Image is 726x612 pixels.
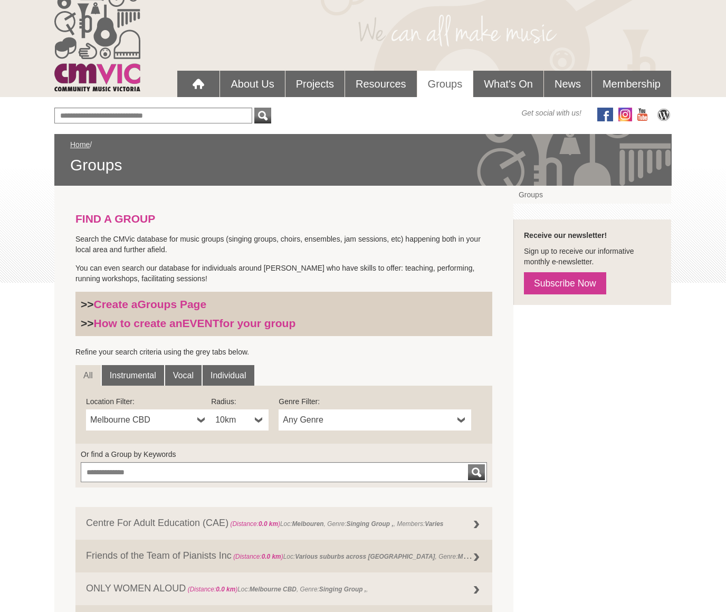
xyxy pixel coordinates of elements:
[75,572,492,605] a: ONLY WOMEN ALOUD (Distance:0.0 km)Loc:Melbourne CBD, Genre:Singing Group ,,
[75,213,155,225] strong: FIND A GROUP
[425,520,443,528] strong: Varies
[513,186,671,204] a: Groups
[75,365,101,386] a: All
[345,71,417,97] a: Resources
[295,553,435,560] strong: Various suburbs across [GEOGRAPHIC_DATA]
[86,409,211,431] a: Melbourne CBD
[211,396,269,407] label: Radius:
[232,550,534,561] span: Loc: , Genre: ,
[90,414,193,426] span: Melbourne CBD
[417,71,473,97] a: Groups
[70,140,90,149] a: Home
[220,71,284,97] a: About Us
[283,414,453,426] span: Any Genre
[524,246,661,267] p: Sign up to receive our informative monthly e-newsletter.
[592,71,671,97] a: Membership
[81,449,487,460] label: Or find a Group by Keywords
[81,317,487,330] h3: >>
[70,155,656,175] span: Groups
[75,540,492,572] a: Friends of the Team of Pianists Inc (Distance:0.0 km)Loc:Various suburbs across [GEOGRAPHIC_DATA]...
[618,108,632,121] img: icon-instagram.png
[292,520,323,528] strong: Melbouren
[75,234,492,255] p: Search the CMVic database for music groups (singing groups, choirs, ensembles, jam sessions, etc)...
[279,409,471,431] a: Any Genre
[524,272,606,294] a: Subscribe Now
[230,520,280,528] span: (Distance: )
[319,586,366,593] strong: Singing Group ,
[544,71,591,97] a: News
[137,298,206,310] strong: Groups Page
[75,347,492,357] p: Refine your search criteria using the grey tabs below.
[228,520,443,528] span: Loc: , Genre: , Members:
[86,396,211,407] label: Location Filter:
[458,550,532,561] strong: Music Session (regular) ,
[75,507,492,540] a: Centre For Adult Education (CAE) (Distance:0.0 km)Loc:Melbouren, Genre:Singing Group ,, Members:V...
[94,298,207,310] a: Create aGroups Page
[656,108,672,121] img: CMVic Blog
[75,263,492,284] p: You can even search our database for individuals around [PERSON_NAME] who have skills to offer: t...
[521,108,581,118] span: Get social with us!
[94,317,296,329] a: How to create anEVENTfor your group
[102,365,164,386] a: Instrumental
[524,231,607,240] strong: Receive our newsletter!
[259,520,278,528] strong: 0.0 km
[250,586,297,593] strong: Melbourne CBD
[183,317,219,329] strong: EVENT
[81,298,487,311] h3: >>
[215,414,251,426] span: 10km
[347,520,394,528] strong: Singing Group ,
[186,586,368,593] span: Loc: , Genre: ,
[279,396,471,407] label: Genre Filter:
[188,586,238,593] span: (Distance: )
[285,71,345,97] a: Projects
[70,139,656,175] div: /
[233,553,283,560] span: (Distance: )
[473,71,543,97] a: What's On
[165,365,202,386] a: Vocal
[211,409,269,431] a: 10km
[203,365,254,386] a: Individual
[216,586,235,593] strong: 0.0 km
[262,553,281,560] strong: 0.0 km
